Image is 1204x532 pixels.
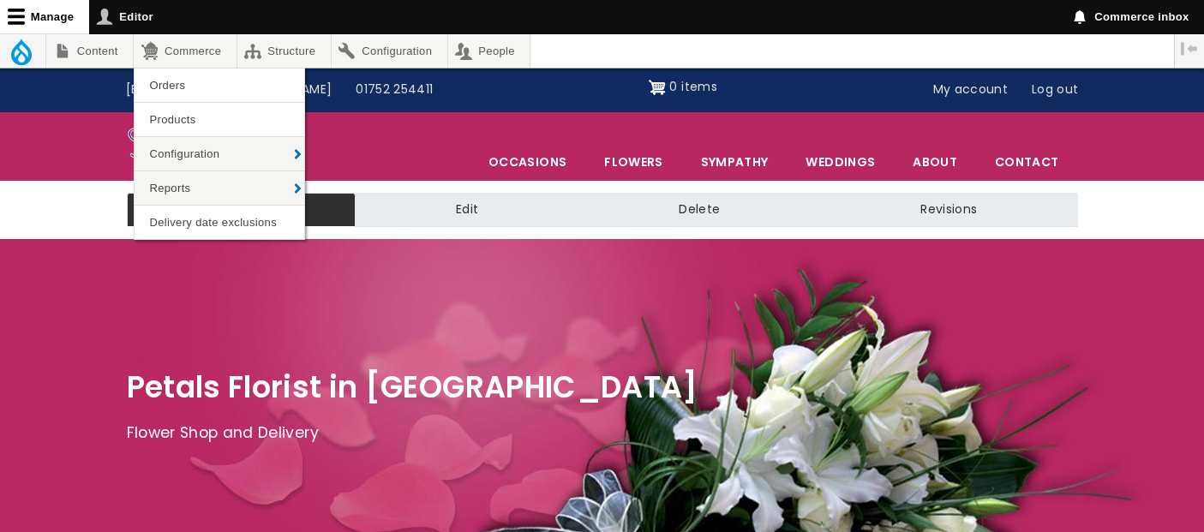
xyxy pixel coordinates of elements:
[356,193,578,227] a: Edit
[237,34,331,68] a: Structure
[669,78,716,95] span: 0 items
[788,144,893,180] span: Weddings
[46,34,133,68] a: Content
[114,74,344,106] a: [EMAIL_ADDRESS][DOMAIN_NAME]
[135,206,304,239] a: Delivery date exclusions
[344,74,445,106] a: 01752 254411
[127,117,215,176] img: Home
[649,74,666,101] img: Shopping cart
[895,144,975,180] a: About
[332,34,447,68] a: Configuration
[135,171,304,205] a: Reports
[135,69,304,102] a: Orders
[470,144,584,180] span: Occasions
[578,193,820,227] a: Delete
[649,74,717,101] a: Shopping cart 0 items
[127,366,698,408] span: Petals Florist in [GEOGRAPHIC_DATA]
[114,193,1091,227] nav: Tabs
[977,144,1076,180] a: Contact
[127,421,1078,446] p: Flower Shop and Delivery
[448,34,530,68] a: People
[1175,34,1204,63] button: Vertical orientation
[127,193,356,227] a: View
[921,74,1021,106] a: My account
[134,34,236,68] a: Commerce
[135,103,304,136] a: Products
[820,193,1077,227] a: Revisions
[586,144,680,180] a: Flowers
[1020,74,1090,106] a: Log out
[683,144,787,180] a: Sympathy
[135,137,304,170] a: Configuration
